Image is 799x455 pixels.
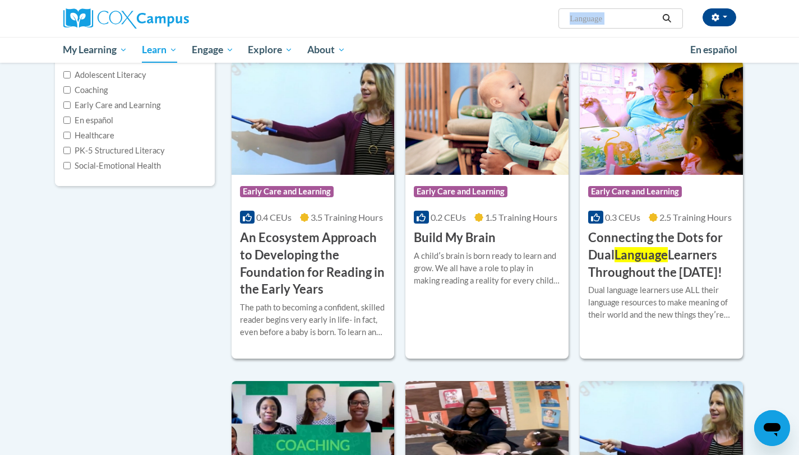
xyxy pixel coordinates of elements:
input: Checkbox for Options [63,147,71,154]
img: Course Logo [232,61,395,175]
label: PK-5 Structured Literacy [63,145,165,157]
a: Explore [241,37,300,63]
h3: Connecting the Dots for Dual Learners Throughout the [DATE]! [588,229,735,281]
label: Adolescent Literacy [63,69,146,81]
img: Cox Campus [63,8,189,29]
a: Engage [184,37,241,63]
span: Learn [142,43,177,57]
button: Account Settings [703,8,736,26]
input: Checkbox for Options [63,117,71,124]
div: Dual language learners use ALL their language resources to make meaning of their world and the ne... [588,284,735,321]
label: Early Care and Learning [63,99,160,112]
h3: Build My Brain [414,229,496,247]
span: Explore [248,43,293,57]
input: Checkbox for Options [63,86,71,94]
label: En español [63,114,113,127]
a: Course LogoEarly Care and Learning0.4 CEUs3.5 Training Hours An Ecosystem Approach to Developing ... [232,61,395,359]
label: Social-Emotional Health [63,160,161,172]
a: Learn [135,37,184,63]
a: Course LogoEarly Care and Learning0.3 CEUs2.5 Training Hours Connecting the Dots for DualLanguage... [580,61,743,359]
input: Checkbox for Options [63,71,71,78]
div: The path to becoming a confident, skilled reader begins very early in life- in fact, even before ... [240,301,386,338]
span: 0.4 CEUs [256,212,292,222]
span: Language [615,247,668,262]
span: En español [690,44,737,55]
span: 3.5 Training Hours [311,212,383,222]
input: Checkbox for Options [63,162,71,169]
a: En español [683,38,745,62]
img: Course Logo [580,61,743,175]
span: Early Care and Learning [240,186,334,197]
span: 0.3 CEUs [605,212,640,222]
span: 2.5 Training Hours [659,212,732,222]
div: Main menu [47,37,753,63]
h3: An Ecosystem Approach to Developing the Foundation for Reading in the Early Years [240,229,386,298]
span: My Learning [63,43,127,57]
a: Course LogoEarly Care and Learning0.2 CEUs1.5 Training Hours Build My BrainA childʹs brain is bor... [405,61,569,359]
label: Coaching [63,84,108,96]
span: 1.5 Training Hours [485,212,557,222]
span: Early Care and Learning [414,186,507,197]
span: About [307,43,345,57]
label: Healthcare [63,129,114,142]
span: Engage [192,43,234,57]
a: About [300,37,353,63]
input: Checkbox for Options [63,101,71,109]
div: A childʹs brain is born ready to learn and grow. We all have a role to play in making reading a r... [414,250,560,287]
input: Checkbox for Options [63,132,71,139]
iframe: Button to launch messaging window [754,410,790,446]
input: Search Courses [569,12,658,25]
button: Search [658,12,675,25]
a: My Learning [56,37,135,63]
span: 0.2 CEUs [431,212,466,222]
span: Early Care and Learning [588,186,682,197]
a: Cox Campus [63,8,276,29]
img: Course Logo [405,61,569,175]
